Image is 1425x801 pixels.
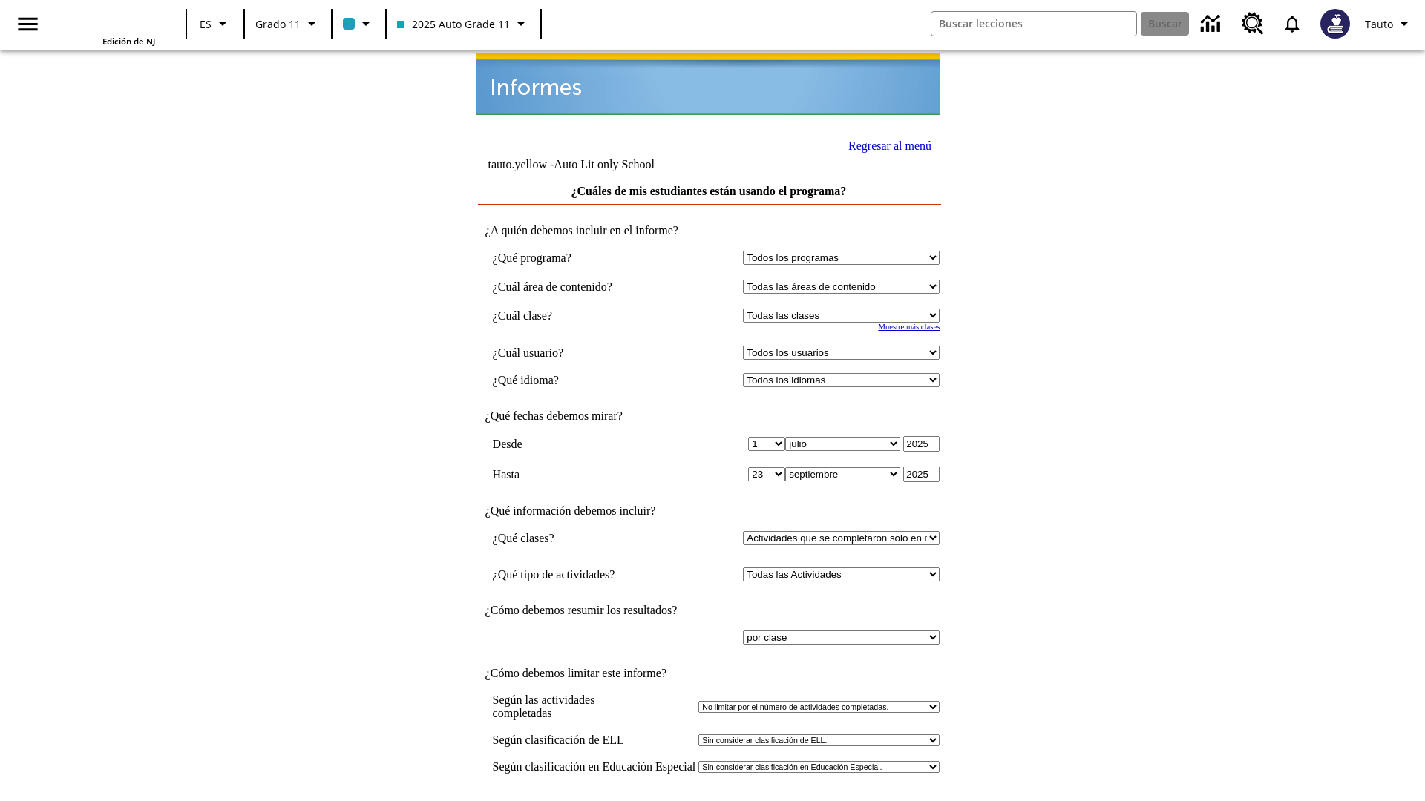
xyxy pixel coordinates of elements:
[493,467,661,482] td: Hasta
[493,280,612,293] nobr: ¿Cuál área de contenido?
[478,504,940,518] td: ¿Qué información debemos incluir?
[1359,10,1419,37] button: Perfil/Configuración
[493,436,661,452] td: Desde
[255,16,301,32] span: Grado 11
[337,10,381,37] button: El color de la clase es azul claro. Cambiar el color de la clase.
[493,251,661,265] td: ¿Qué programa?
[478,409,940,423] td: ¿Qué fechas debemos mirar?
[931,12,1136,36] input: Buscar campo
[397,16,510,32] span: 2025 Auto Grade 11
[878,323,940,331] a: Muestre más clases
[493,346,661,360] td: ¿Cuál usuario?
[1320,9,1350,39] img: Avatar
[391,10,536,37] button: Clase: 2025 Auto Grade 11, Selecciona una clase
[571,185,847,197] a: ¿Cuáles de mis estudiantes están usando el programa?
[59,4,155,47] div: Portada
[493,567,661,581] td: ¿Qué tipo de actividades?
[488,158,760,171] td: tauto.yellow -
[493,693,696,720] td: Según las actividades completadas
[478,604,940,617] td: ¿Cómo debemos resumir los resultados?
[1273,4,1311,43] a: Notificaciones
[1365,16,1393,32] span: Tauto
[249,10,327,37] button: Grado: Grado 11, Elige un grado
[478,667,940,680] td: ¿Cómo debemos limitar este informe?
[6,2,50,46] button: Abrir el menú lateral
[191,10,239,37] button: Lenguaje: ES, Selecciona un idioma
[478,224,940,237] td: ¿A quién debemos incluir en el informe?
[200,16,212,32] span: ES
[476,53,940,115] img: header
[493,734,696,747] td: Según clasificación de ELL
[493,760,696,774] td: Según clasificación en Educación Especial
[554,158,655,171] nobr: Auto Lit only School
[1192,4,1233,44] a: Centro de información
[493,309,661,323] td: ¿Cuál clase?
[848,139,931,152] a: Regresar al menú
[102,36,155,47] span: Edición de NJ
[493,373,661,387] td: ¿Qué idioma?
[1233,4,1273,44] a: Centro de recursos, Se abrirá en una pestaña nueva.
[493,531,661,545] td: ¿Qué clases?
[1311,4,1359,43] button: Escoja un nuevo avatar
